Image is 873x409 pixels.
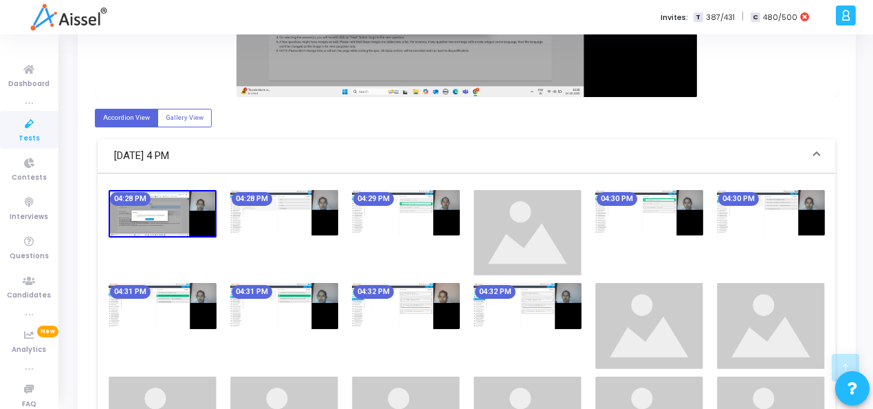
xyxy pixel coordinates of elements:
label: Gallery View [157,109,212,127]
span: Dashboard [9,78,50,90]
label: Accordion View [95,109,158,127]
mat-chip: 04:28 PM [110,192,151,206]
span: 480/500 [763,12,797,23]
mat-chip: 04:30 PM [718,192,759,206]
img: screenshot-1760439759074.jpeg [474,283,582,329]
mat-chip: 04:29 PM [353,192,394,206]
mat-panel-title: [DATE] 4 PM [114,148,803,164]
span: C [751,12,760,23]
mat-expansion-panel-header: [DATE] 4 PM [98,139,836,174]
img: image_loading.png [474,190,582,276]
label: Invites: [661,12,688,23]
img: screenshot-1760439699072.jpeg [230,283,338,329]
span: Interviews [10,211,49,223]
span: 387/431 [706,12,735,23]
img: image_loading.png [717,283,825,369]
span: T [694,12,703,23]
img: screenshot-1760439488824.jpeg [109,190,217,238]
span: Candidates [8,290,52,302]
img: screenshot-1760439729070.jpeg [352,283,460,329]
img: screenshot-1760439609069.jpeg [595,190,703,236]
span: Tests [19,133,40,145]
mat-chip: 04:32 PM [475,285,516,299]
span: | [742,10,744,24]
mat-chip: 04:28 PM [232,192,272,206]
img: image_loading.png [595,283,703,369]
img: screenshot-1760439669018.jpeg [109,283,217,329]
img: logo [30,3,107,31]
img: screenshot-1760439549021.jpeg [352,190,460,236]
mat-chip: 04:31 PM [232,285,272,299]
mat-chip: 04:31 PM [110,285,151,299]
img: screenshot-1760439639066.jpeg [717,190,825,236]
span: Analytics [12,344,47,356]
img: screenshot-1760439519069.jpeg [230,190,338,236]
span: Contests [12,172,47,184]
span: New [37,326,58,337]
mat-chip: 04:32 PM [353,285,394,299]
span: Questions [10,251,49,262]
mat-chip: 04:30 PM [597,192,637,206]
